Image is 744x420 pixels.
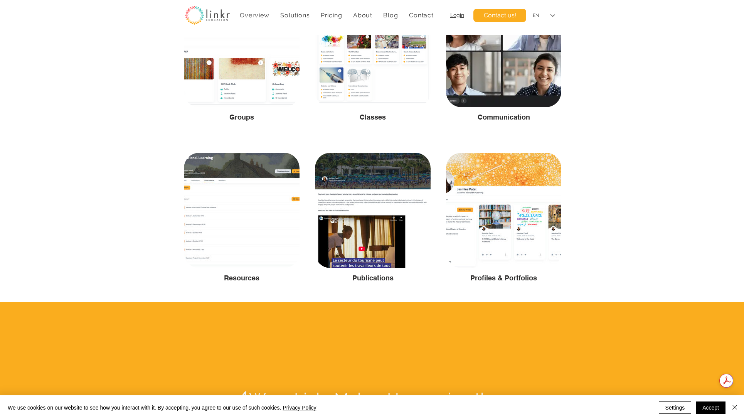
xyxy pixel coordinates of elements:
span: Pricing [321,12,342,19]
button: Settings [659,401,692,414]
nav: Site [236,8,438,23]
span: Overview [240,12,269,19]
span: Groups [229,113,254,121]
span: Profiles & Portfolios [470,274,537,282]
a: Contact us! [473,9,526,22]
a: Privacy Policy [283,405,316,411]
span: Classes [360,113,386,121]
span: Contact us! [484,11,516,20]
span: About [353,12,372,19]
div: Language Selector: English [527,7,561,24]
a: Contact [405,8,438,23]
img: Close [730,403,739,412]
span: Solutions [280,12,310,19]
a: Pricing [317,8,346,23]
span: Blog [383,12,398,19]
a: Blog [379,8,402,23]
div: Solutions [276,8,314,23]
span: 4 [236,383,249,410]
span: Resources [224,274,259,282]
img: linkr_logo_transparentbg.png [185,6,230,25]
span: We use cookies on our website to see how you interact with it. By accepting, you agree to our use... [8,404,316,411]
div: About [349,8,377,23]
a: Login [450,12,464,18]
a: Overview [236,8,273,23]
span: Contact [409,12,434,19]
button: Close [730,401,739,414]
div: EN [533,12,539,19]
span: Publications [352,274,394,282]
button: Accept [696,401,725,414]
span: Communication [478,113,530,121]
